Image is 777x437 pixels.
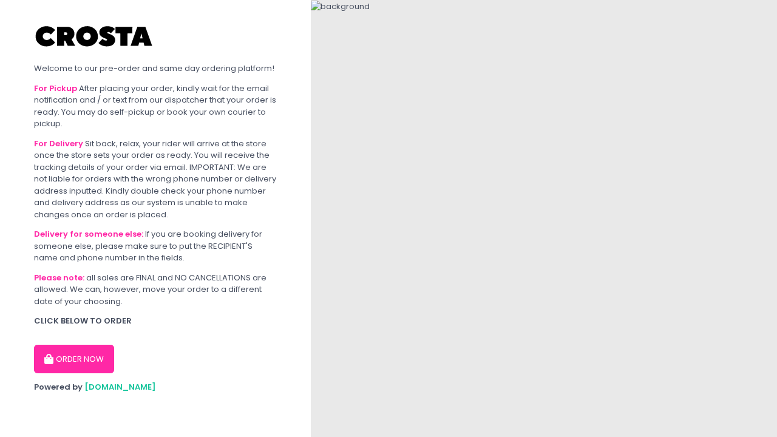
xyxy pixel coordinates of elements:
[34,272,277,308] div: all sales are FINAL and NO CANCELLATIONS are allowed. We can, however, move your order to a diffe...
[311,1,370,13] img: background
[34,315,277,327] div: CLICK BELOW TO ORDER
[34,345,114,374] button: ORDER NOW
[34,63,277,75] div: Welcome to our pre-order and same day ordering platform!
[34,18,155,55] img: Crosta Pizzeria
[34,272,84,283] b: Please note:
[34,138,83,149] b: For Delivery
[34,228,143,240] b: Delivery for someone else:
[84,381,156,393] a: [DOMAIN_NAME]
[34,138,277,221] div: Sit back, relax, your rider will arrive at the store once the store sets your order as ready. You...
[34,83,77,94] b: For Pickup
[34,381,277,393] div: Powered by
[34,83,277,130] div: After placing your order, kindly wait for the email notification and / or text from our dispatche...
[34,228,277,264] div: If you are booking delivery for someone else, please make sure to put the RECIPIENT'S name and ph...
